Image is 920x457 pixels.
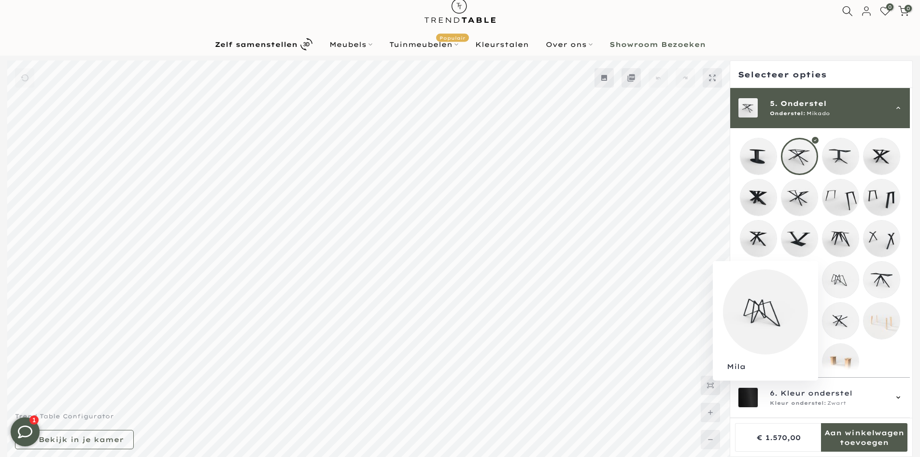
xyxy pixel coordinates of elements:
[898,6,909,16] a: 0
[436,33,469,42] span: Populair
[880,6,891,16] a: 0
[609,41,706,48] b: Showroom Bezoeken
[215,41,297,48] b: Zelf samenstellen
[601,39,714,50] a: Showroom Bezoeken
[321,39,381,50] a: Meubels
[537,39,601,50] a: Over ons
[467,39,537,50] a: Kleurstalen
[886,3,893,11] span: 0
[381,39,467,50] a: TuinmeubelenPopulair
[206,36,321,53] a: Zelf samenstellen
[1,408,49,456] iframe: toggle-frame
[905,5,912,12] span: 0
